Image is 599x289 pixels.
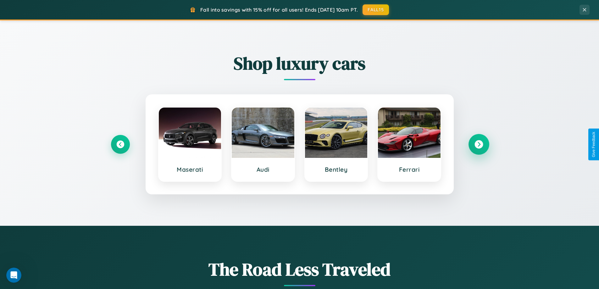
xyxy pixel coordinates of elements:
span: Fall into savings with 15% off for all users! Ends [DATE] 10am PT. [200,7,358,13]
h3: Bentley [311,166,361,173]
h3: Maserati [165,166,215,173]
h2: Shop luxury cars [111,51,488,75]
iframe: Intercom live chat [6,268,21,283]
h3: Audi [238,166,288,173]
h3: Ferrari [384,166,434,173]
div: Give Feedback [591,132,596,157]
button: FALL15 [363,4,389,15]
h1: The Road Less Traveled [111,257,488,281]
